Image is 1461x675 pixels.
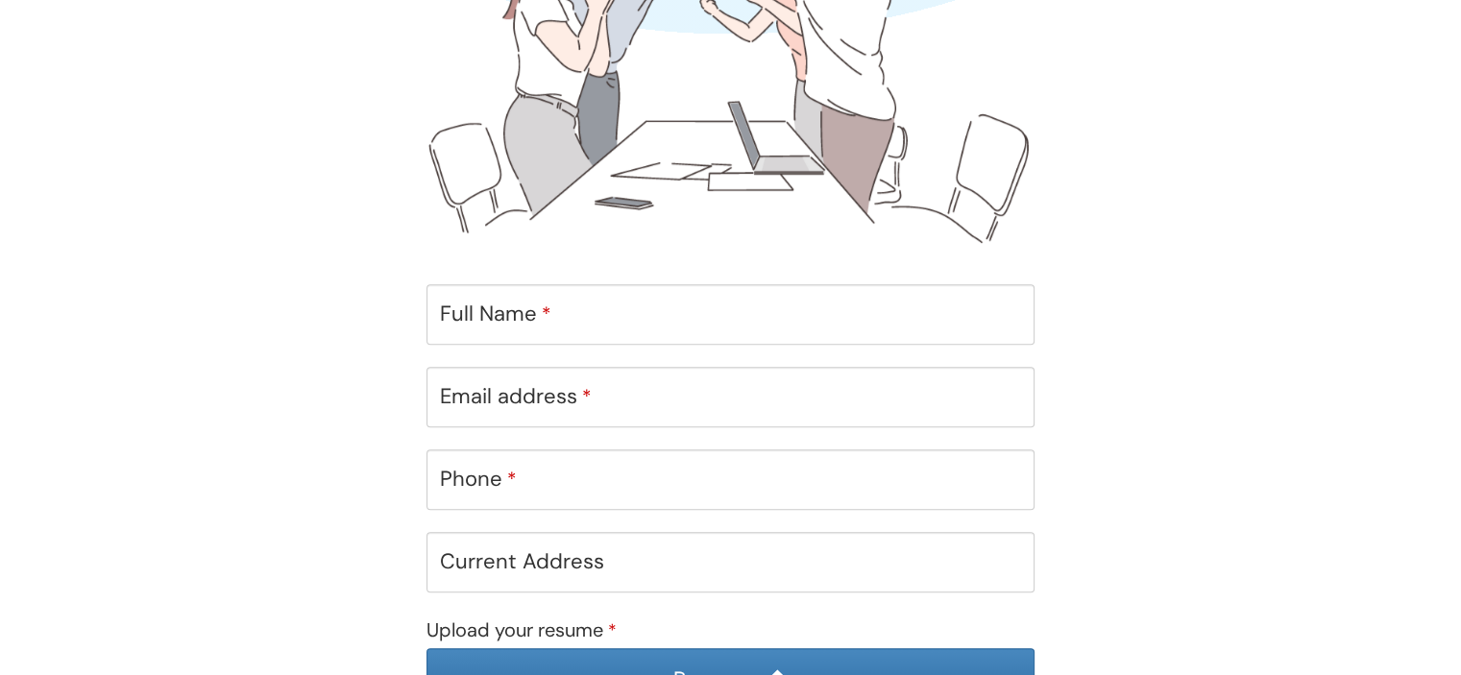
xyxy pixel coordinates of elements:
label: Phone [440,463,517,494]
label: Full Name [440,298,551,329]
label: Email address [440,380,592,412]
label: Upload your resume [426,615,617,645]
label: Current Address [440,545,604,577]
